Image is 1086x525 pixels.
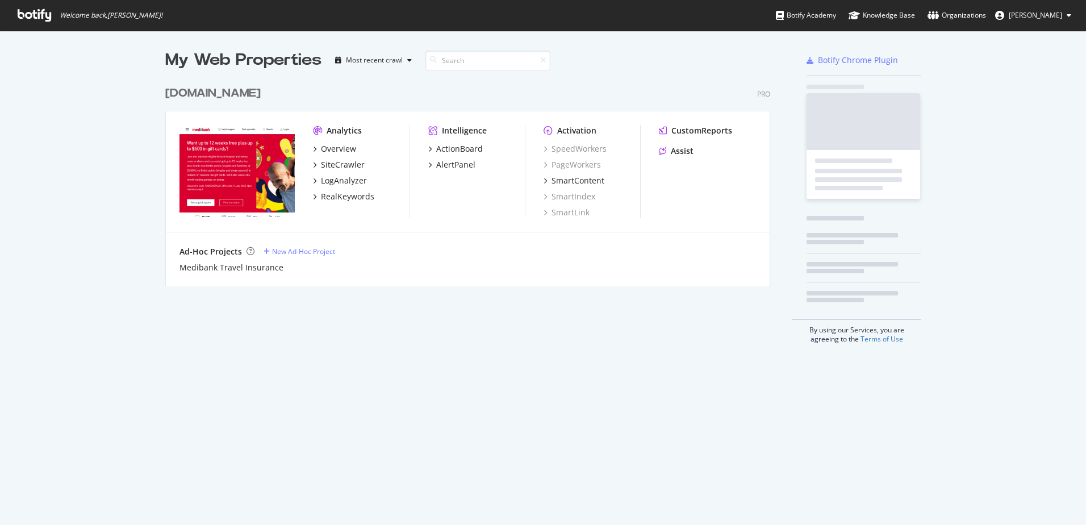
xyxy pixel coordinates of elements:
a: [DOMAIN_NAME] [165,85,265,102]
span: Welcome back, [PERSON_NAME] ! [60,11,162,20]
a: SmartIndex [544,191,595,202]
div: Activation [557,125,596,136]
div: RealKeywords [321,191,374,202]
a: Botify Chrome Plugin [807,55,898,66]
a: RealKeywords [313,191,374,202]
a: Assist [659,145,694,157]
div: By using our Services, you are agreeing to the [792,319,921,344]
div: Pro [757,89,770,99]
a: AlertPanel [428,159,475,170]
a: LogAnalyzer [313,175,367,186]
a: Overview [313,143,356,155]
div: New Ad-Hoc Project [272,247,335,256]
div: [DOMAIN_NAME] [165,85,261,102]
div: ActionBoard [436,143,483,155]
a: ActionBoard [428,143,483,155]
button: [PERSON_NAME] [986,6,1080,24]
div: Intelligence [442,125,487,136]
input: Search [425,51,550,70]
div: Botify Chrome Plugin [818,55,898,66]
a: PageWorkers [544,159,601,170]
button: Most recent crawl [331,51,416,69]
a: SiteCrawler [313,159,365,170]
div: Analytics [327,125,362,136]
a: SmartContent [544,175,604,186]
div: Botify Academy [776,10,836,21]
a: Terms of Use [861,334,903,344]
img: Medibank.com.au [179,125,295,217]
a: Medibank Travel Insurance [179,262,283,273]
a: SmartLink [544,207,590,218]
span: Tobie Brown [1009,10,1062,20]
div: Assist [671,145,694,157]
a: SpeedWorkers [544,143,607,155]
a: CustomReports [659,125,732,136]
div: grid [165,72,779,286]
div: Organizations [928,10,986,21]
div: CustomReports [671,125,732,136]
div: SmartContent [552,175,604,186]
div: LogAnalyzer [321,175,367,186]
div: My Web Properties [165,49,321,72]
div: SiteCrawler [321,159,365,170]
a: New Ad-Hoc Project [264,247,335,256]
div: AlertPanel [436,159,475,170]
div: Knowledge Base [849,10,915,21]
div: Overview [321,143,356,155]
div: Ad-Hoc Projects [179,246,242,257]
div: Most recent crawl [346,57,403,64]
